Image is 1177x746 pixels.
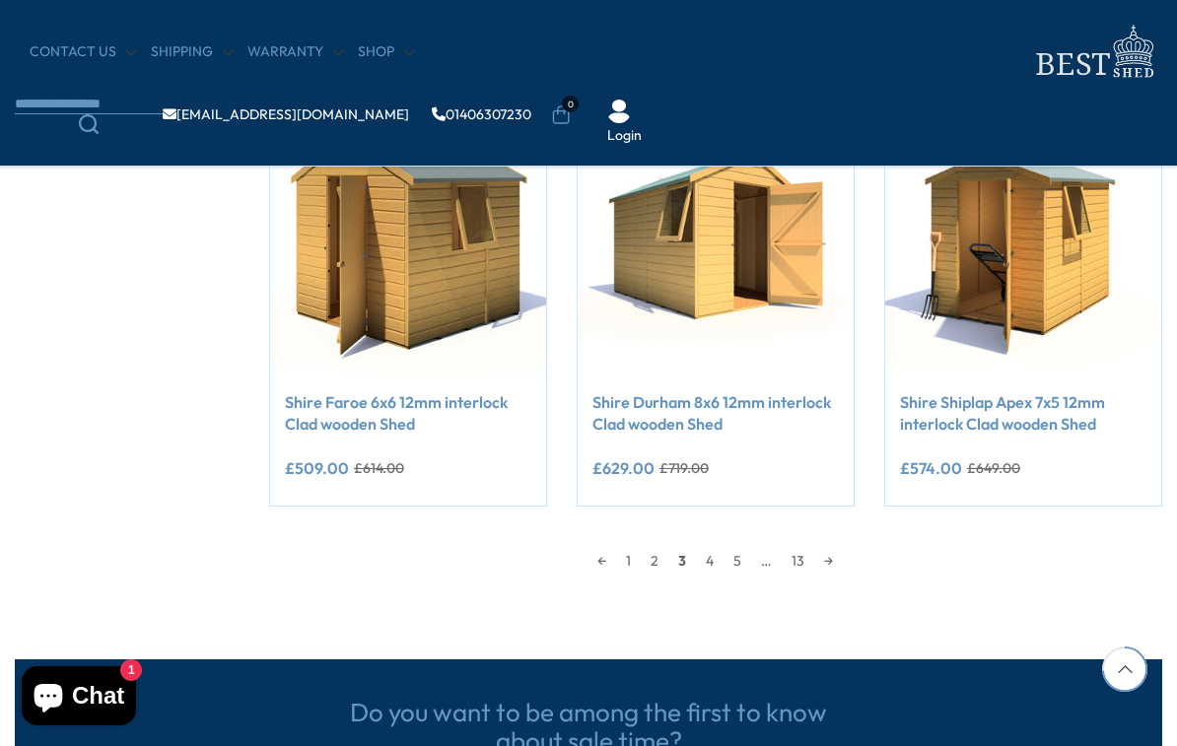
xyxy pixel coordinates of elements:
[358,42,414,62] a: Shop
[607,100,631,123] img: User Icon
[616,546,641,576] a: 1
[588,546,616,576] a: ←
[814,546,843,576] a: →
[696,546,724,576] a: 4
[354,461,404,475] del: £614.00
[592,391,839,436] a: Shire Durham 8x6 12mm interlock Clad wooden Shed
[641,546,668,576] a: 2
[900,391,1146,436] a: Shire Shiplap Apex 7x5 12mm interlock Clad wooden Shed
[432,107,531,121] a: 01406307230
[247,42,343,62] a: Warranty
[163,107,409,121] a: [EMAIL_ADDRESS][DOMAIN_NAME]
[151,42,233,62] a: Shipping
[30,42,136,62] a: CONTACT US
[900,460,962,476] ins: £574.00
[562,96,579,112] span: 0
[668,546,696,576] span: 3
[592,460,655,476] ins: £629.00
[16,666,142,730] inbox-online-store-chat: Shopify online store chat
[967,461,1020,475] del: £649.00
[751,546,782,576] span: …
[1024,20,1162,84] img: logo
[782,546,814,576] a: 13
[659,461,709,475] del: £719.00
[285,460,349,476] ins: £509.00
[607,126,642,146] a: Login
[285,391,531,436] a: Shire Faroe 6x6 12mm interlock Clad wooden Shed
[724,546,751,576] a: 5
[551,105,571,125] a: 0
[15,114,163,134] a: Search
